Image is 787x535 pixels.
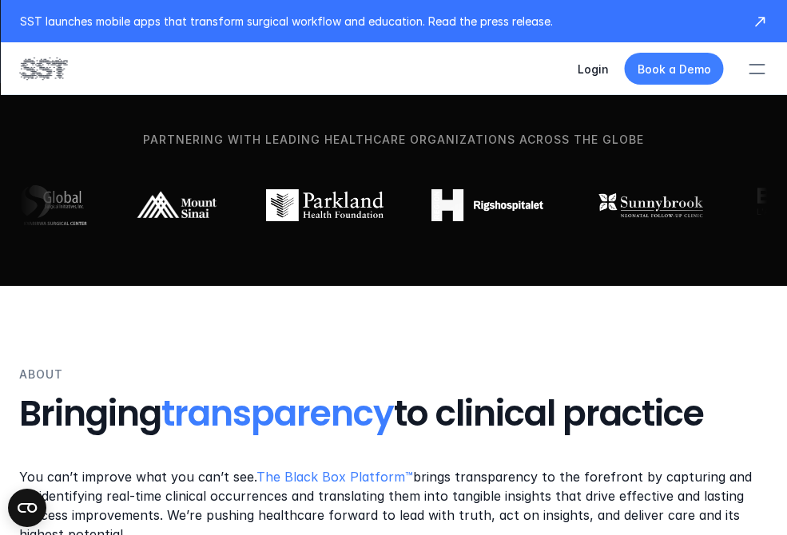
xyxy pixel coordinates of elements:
[431,189,543,221] img: Rigshospitalet logo
[577,62,608,76] a: Login
[591,189,709,221] img: Sunnybrook logo
[19,366,63,383] p: ABOUT
[161,390,394,438] span: transparency
[19,131,768,149] p: Partnering with leading healthcare organizations across the globe
[624,53,723,85] a: Book a Demo
[8,489,46,527] button: Open CMP widget
[135,189,218,221] img: Mount Sinai logo
[19,13,736,30] p: SST launches mobile apps that transform surgical workflow and education. Read the press release.
[266,189,384,221] img: Parkland logo
[19,55,67,82] img: SST logo
[19,394,768,436] h2: Bringing to clinical practice
[256,470,413,485] a: The Black Box Platform™
[637,61,710,77] p: Book a Demo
